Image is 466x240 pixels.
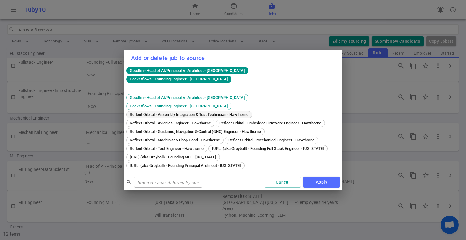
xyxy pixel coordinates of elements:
button: Cancel [265,177,301,188]
span: Reflect Orbital - Embedded Firmware Engineer - Hawthorne [217,121,323,125]
span: Reflect Orbital - Avionics Engineer - Hawthorne [128,121,213,125]
h2: Add or delete job to source [124,50,342,66]
span: Goodfin - Head of AI/Principal AI Architect - [GEOGRAPHIC_DATA] [128,95,247,100]
button: Apply [303,177,340,188]
span: [URL] (aka Greyball) - Founding Principal Architect - [US_STATE] [128,163,243,168]
span: Pocketflows - Founding Engineer - [GEOGRAPHIC_DATA] [128,104,230,108]
span: Reflect Orbital - Mechanical Engineer - Hawthorne [226,138,317,142]
span: Reflect Orbital - Test Engineer - Hawthorne [128,146,206,151]
span: [URL] (aka Greyball) - Founding Full Stack Engineer - [US_STATE] [210,146,326,151]
span: search [126,179,132,185]
span: Reflect Orbital - Machinist & Shop Hand - Hawthorne [128,138,222,142]
span: Reflect Orbital - Guidance, Navigation & Control (GNC) Engineer - Hawthorne [128,129,263,134]
span: Pocketflows - Founding Engineer - [GEOGRAPHIC_DATA] [127,77,230,81]
input: Separate search terms by comma or space [134,177,202,187]
span: [URL] (aka Greyball) - Founding MLE - [US_STATE] [128,155,218,159]
span: Goodfin - Head of AI/Principal AI Architect - [GEOGRAPHIC_DATA] [127,68,247,73]
span: Reflect Orbital - Assembly Integration & Test Technician - Hawthorne [128,112,251,117]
